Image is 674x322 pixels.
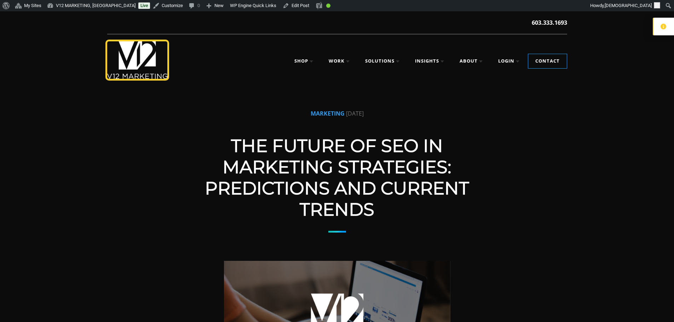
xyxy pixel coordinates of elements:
a: About [453,54,490,68]
img: V12 MARKETING, Concord NH [107,41,168,79]
a: Login [491,54,526,68]
a: Live [138,2,150,9]
a: Work [322,54,357,68]
small: MARKETING [311,109,345,118]
a: Solutions [358,54,407,68]
h1: The Future of SEO in Marketing Strategies: Predictions and Current Trends [196,135,479,220]
a: 603.333.1693 [532,18,567,27]
iframe: Chat Widget [639,288,674,322]
a: Shop [287,54,320,68]
small: [DATE] [346,109,364,118]
div: Good [326,4,330,8]
span: [DEMOGRAPHIC_DATA] [605,3,652,8]
a: Contact [528,54,567,68]
a: Insights [408,54,451,68]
